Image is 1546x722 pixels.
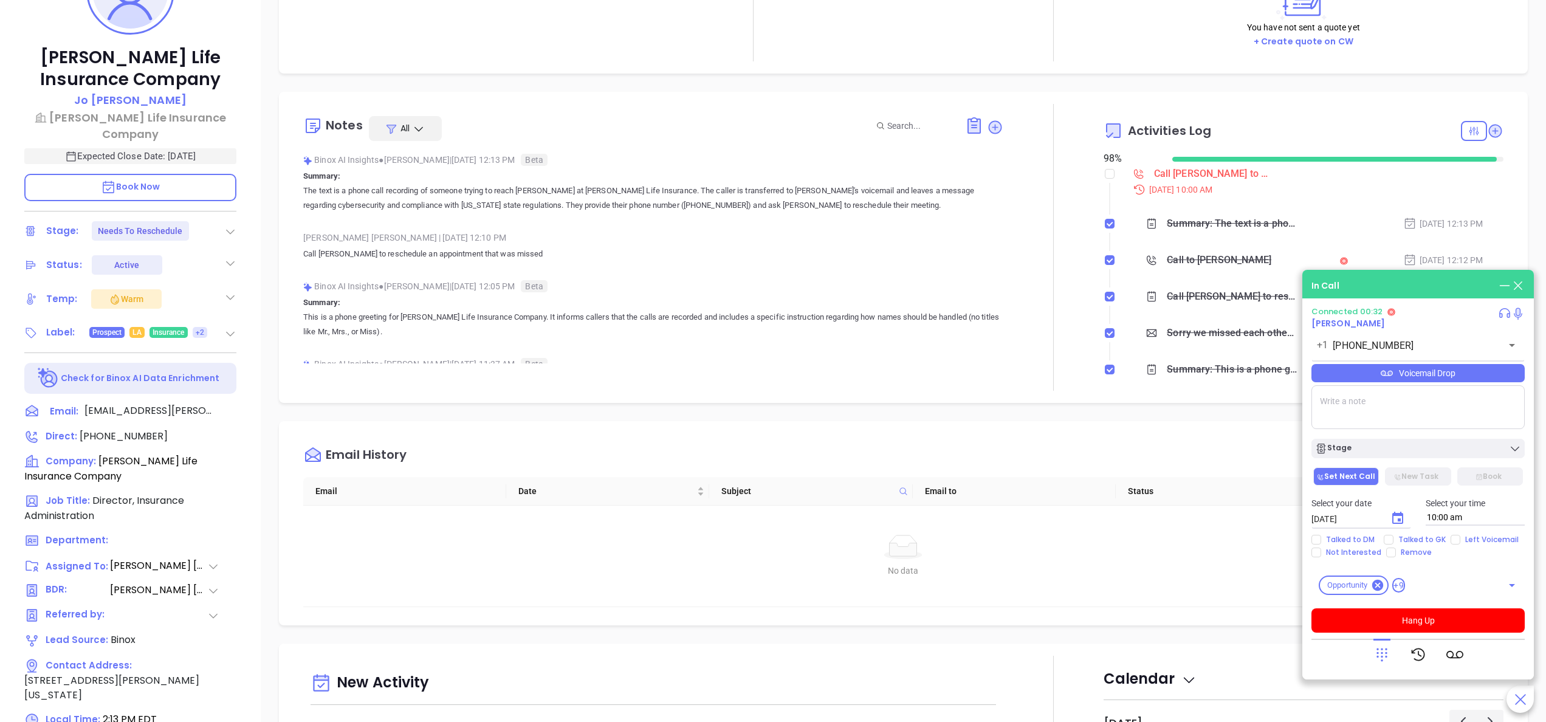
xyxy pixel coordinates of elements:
[326,119,363,131] div: Notes
[153,326,185,339] span: Insurance
[61,372,219,385] p: Check for Binox AI Data Enrichment
[1104,151,1158,166] div: 98 %
[50,404,78,419] span: Email:
[1315,442,1352,455] div: Stage
[46,222,79,240] div: Stage:
[1167,215,1297,233] div: Summary: The text is a phone call recording of someone trying to reach [PERSON_NAME] at [PERSON_N...
[110,583,207,598] span: [PERSON_NAME] [PERSON_NAME]
[38,368,59,389] img: Ai-Enrich-DaqCidB-.svg
[74,92,187,108] p: Jo [PERSON_NAME]
[46,256,82,274] div: Status:
[46,290,78,308] div: Temp:
[111,633,136,647] span: Binox
[1385,467,1451,486] button: New Task
[1403,253,1483,267] div: [DATE] 12:12 PM
[46,608,109,623] span: Referred by:
[1313,467,1379,486] button: Set Next Call
[1317,338,1328,352] p: +1
[303,360,312,370] img: svg%3e
[98,221,183,241] div: Needs To Reschedule
[379,155,384,165] span: ●
[46,583,109,598] span: BDR:
[80,429,168,443] span: [PHONE_NUMBER]
[24,493,184,523] span: Director, Insurance Administration
[1311,439,1525,458] button: Stage
[400,122,410,134] span: All
[303,171,340,180] b: Summary:
[1311,608,1525,633] button: Hang Up
[1104,669,1197,689] span: Calendar
[46,659,132,672] span: Contact Address:
[303,151,1003,169] div: Binox AI Insights [PERSON_NAME] | [DATE] 12:13 PM
[1393,535,1451,545] span: Talked to GK
[303,310,1003,339] p: This is a phone greeting for [PERSON_NAME] Life Insurance Company. It informs callers that the ca...
[1503,577,1520,594] button: Open
[1360,306,1383,317] span: 00:32
[1254,35,1353,47] span: + Create quote on CW
[887,119,952,132] input: Search...
[114,255,139,275] div: Active
[92,326,122,339] span: Prospect
[1167,251,1271,269] div: Call to [PERSON_NAME]
[196,326,204,339] span: +2
[521,358,547,370] span: Beta
[311,668,996,699] div: New Activity
[46,633,108,646] span: Lead Source:
[1116,477,1319,506] th: Status
[46,494,90,507] span: Job Title:
[24,673,199,702] span: [STREET_ADDRESS][PERSON_NAME][US_STATE]
[46,455,96,467] span: Company:
[303,184,1003,213] p: The text is a phone call recording of someone trying to reach [PERSON_NAME] at [PERSON_NAME] Life...
[1167,324,1297,342] div: Sorry we missed each other—I waited for a bit
[1426,497,1525,510] p: Select your time
[1457,467,1523,486] button: Book
[1503,337,1520,354] button: Open
[1311,317,1385,329] span: [PERSON_NAME]
[1167,360,1297,379] div: Summary: This is a phone greeting for [PERSON_NAME] Life Insurance Company. It informs callers th...
[110,559,207,573] span: [PERSON_NAME] [PERSON_NAME]
[303,298,340,307] b: Summary:
[1154,165,1269,183] div: Call [PERSON_NAME] to reschedule - [PERSON_NAME]
[318,564,1488,577] div: No data
[1247,21,1360,34] p: You have not sent a quote yet
[1320,579,1375,591] span: Opportunity
[303,247,1003,261] p: Call [PERSON_NAME] to reschedule an appointment that was missed
[1333,339,1485,352] input: Enter phone number or name
[109,292,143,306] div: Warm
[1125,183,1503,196] div: [DATE] 10:00 AM
[1167,287,1297,306] div: Call [PERSON_NAME] to reschedule an appointment that was missed
[506,477,709,506] th: Date
[84,404,212,418] span: [EMAIL_ADDRESS][PERSON_NAME][DOMAIN_NAME]
[46,560,109,574] span: Assigned To:
[24,148,236,164] p: Expected Close Date: [DATE]
[379,359,384,369] span: ●
[46,430,77,442] span: Direct :
[1392,578,1404,593] span: +9
[521,154,547,166] span: Beta
[46,323,75,342] div: Label:
[303,156,312,165] img: svg%3e
[1250,35,1357,49] button: + Create quote on CW
[521,280,547,292] span: Beta
[1321,548,1386,557] span: Not Interested
[24,47,236,91] p: [PERSON_NAME] Life Insurance Company
[1311,306,1358,317] span: Connected
[101,180,160,193] span: Book Now
[1319,576,1389,595] div: Opportunity
[1311,364,1525,382] div: Voicemail Drop
[1311,280,1339,292] div: In Call
[1403,217,1483,230] div: [DATE] 12:13 PM
[303,229,1003,247] div: [PERSON_NAME] [PERSON_NAME] [DATE] 12:10 PM
[24,109,236,142] a: [PERSON_NAME] Life Insurance Company
[379,281,384,291] span: ●
[913,477,1116,506] th: Email to
[303,277,1003,295] div: Binox AI Insights [PERSON_NAME] | [DATE] 12:05 PM
[303,477,506,506] th: Email
[1321,535,1379,545] span: Talked to DM
[439,233,441,242] span: |
[1128,125,1211,137] span: Activities Log
[721,484,893,498] span: Subject
[132,326,141,339] span: LA
[46,534,108,546] span: Department:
